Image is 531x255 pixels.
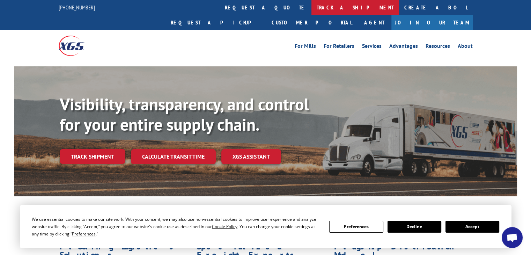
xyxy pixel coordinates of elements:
[20,205,511,248] div: Cookie Consent Prompt
[362,43,382,51] a: Services
[59,4,95,11] a: [PHONE_NUMBER]
[445,221,499,233] button: Accept
[212,224,237,229] span: Cookie Policy
[458,43,473,51] a: About
[357,15,391,30] a: Agent
[165,15,266,30] a: Request a pickup
[131,149,216,164] a: Calculate transit time
[295,43,316,51] a: For Mills
[389,43,418,51] a: Advantages
[32,216,321,238] div: We use essential cookies to make our site work. With your consent, we may also use non-essential ...
[72,231,96,237] span: Preferences
[60,93,309,135] b: Visibility, transparency, and control for your entire supply chain.
[60,149,125,164] a: Track shipment
[502,227,523,248] div: Open chat
[426,43,450,51] a: Resources
[324,43,354,51] a: For Retailers
[329,221,383,233] button: Preferences
[391,15,473,30] a: Join Our Team
[266,15,357,30] a: Customer Portal
[221,149,281,164] a: XGS ASSISTANT
[388,221,441,233] button: Decline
